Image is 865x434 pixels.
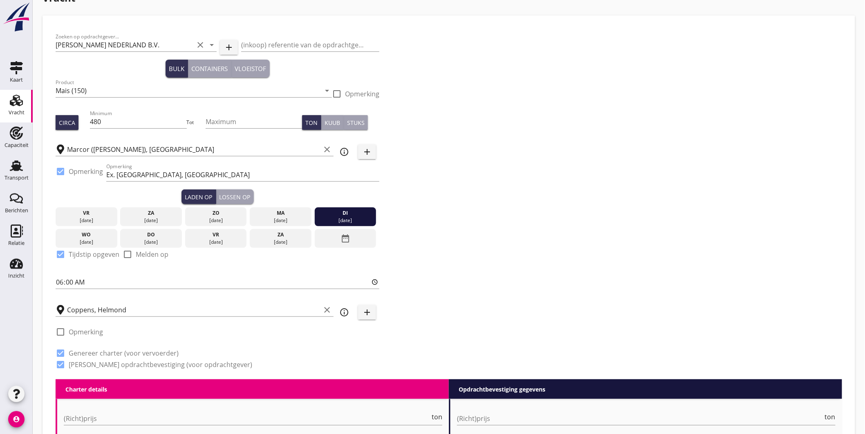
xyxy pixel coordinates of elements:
[122,238,180,246] div: [DATE]
[232,60,270,78] button: Vloeistof
[69,250,119,258] label: Tijdstip opgeven
[56,84,320,97] input: Product
[64,412,430,425] input: (Richt)prijs
[302,115,321,130] button: Ton
[9,110,25,115] div: Vracht
[317,217,374,224] div: [DATE]
[187,217,245,224] div: [DATE]
[362,307,372,317] i: add
[185,193,213,201] div: Laden op
[241,38,379,51] input: (inkoop) referentie van de opdrachtgever
[224,42,234,52] i: add
[4,142,29,148] div: Capaciteit
[252,217,309,224] div: [DATE]
[220,193,251,201] div: Lossen op
[252,209,309,217] div: ma
[341,231,350,246] i: date_range
[345,90,379,98] label: Opmerking
[188,60,232,78] button: Containers
[182,189,216,204] button: Laden op
[5,208,28,213] div: Berichten
[339,307,349,317] i: info_outline
[69,167,103,176] label: Opmerking
[67,143,320,156] input: Laadplaats
[457,412,823,425] input: (Richt)prijs
[322,305,332,315] i: clear
[347,118,365,127] div: Stuks
[191,64,228,73] div: Containers
[58,217,115,224] div: [DATE]
[195,40,205,50] i: clear
[344,115,368,130] button: Stuks
[206,115,302,128] input: Maximum
[8,273,25,278] div: Inzicht
[4,175,29,180] div: Transport
[825,414,836,420] span: ton
[136,250,168,258] label: Melden op
[317,209,374,217] div: di
[67,303,320,316] input: Losplaats
[235,64,267,73] div: Vloeistof
[8,240,25,246] div: Relatie
[187,119,206,126] div: Tot
[252,238,309,246] div: [DATE]
[58,209,115,217] div: vr
[252,231,309,238] div: za
[69,328,103,336] label: Opmerking
[122,217,180,224] div: [DATE]
[166,60,188,78] button: Bulk
[187,231,245,238] div: vr
[305,118,318,127] div: Ton
[58,238,115,246] div: [DATE]
[322,145,332,154] i: clear
[56,38,194,51] input: Zoeken op opdrachtgever...
[122,209,180,217] div: za
[122,231,180,238] div: do
[339,147,349,157] i: info_outline
[187,209,245,217] div: zo
[325,118,340,127] div: Kuub
[69,361,252,369] label: [PERSON_NAME] opdrachtbevestiging (voor opdrachtgever)
[90,115,186,128] input: Minimum
[187,238,245,246] div: [DATE]
[56,115,78,130] button: Circa
[322,86,332,96] i: arrow_drop_down
[432,414,442,420] span: ton
[169,64,184,73] div: Bulk
[216,189,254,204] button: Lossen op
[59,118,75,127] div: Circa
[8,411,25,427] i: account_circle
[321,115,344,130] button: Kuub
[2,2,31,32] img: logo-small.a267ee39.svg
[69,349,179,357] label: Genereer charter (voor vervoerder)
[10,77,23,82] div: Kaart
[106,168,379,181] input: Opmerking
[58,231,115,238] div: wo
[207,40,217,50] i: arrow_drop_down
[362,147,372,157] i: add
